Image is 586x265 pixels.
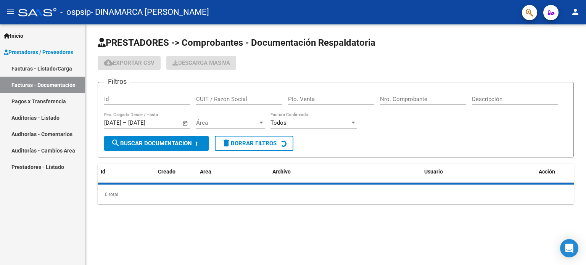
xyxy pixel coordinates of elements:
span: Area [200,169,211,175]
button: Borrar Filtros [215,136,293,151]
button: Exportar CSV [98,56,161,70]
div: Open Intercom Messenger [560,239,578,257]
span: - ospsip [60,4,91,21]
span: Exportar CSV [104,59,155,66]
span: Buscar Documentacion [111,140,192,147]
h3: Filtros [104,76,130,87]
div: 0 total [98,185,574,204]
span: Usuario [424,169,443,175]
span: Inicio [4,32,23,40]
span: Acción [539,169,555,175]
span: PRESTADORES -> Comprobantes - Documentación Respaldatoria [98,37,375,48]
input: Fecha fin [128,119,165,126]
mat-icon: menu [6,7,15,16]
span: Archivo [272,169,291,175]
span: Área [196,119,258,126]
button: Buscar Documentacion [104,136,209,151]
mat-icon: search [111,138,120,148]
mat-icon: cloud_download [104,58,113,67]
datatable-header-cell: Usuario [421,164,536,180]
datatable-header-cell: Id [98,164,128,180]
datatable-header-cell: Archivo [269,164,421,180]
span: – [123,119,127,126]
span: Prestadores / Proveedores [4,48,73,56]
button: Open calendar [181,119,190,128]
input: Fecha inicio [104,119,121,126]
span: Descarga Masiva [172,59,230,66]
mat-icon: delete [222,138,231,148]
mat-icon: person [571,7,580,16]
span: Creado [158,169,175,175]
span: - DINAMARCA [PERSON_NAME] [91,4,209,21]
span: Todos [270,119,287,126]
datatable-header-cell: Area [197,164,269,180]
span: Borrar Filtros [222,140,277,147]
button: Descarga Masiva [166,56,236,70]
span: Id [101,169,105,175]
datatable-header-cell: Acción [536,164,574,180]
app-download-masive: Descarga masiva de comprobantes (adjuntos) [166,56,236,70]
datatable-header-cell: Creado [155,164,197,180]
